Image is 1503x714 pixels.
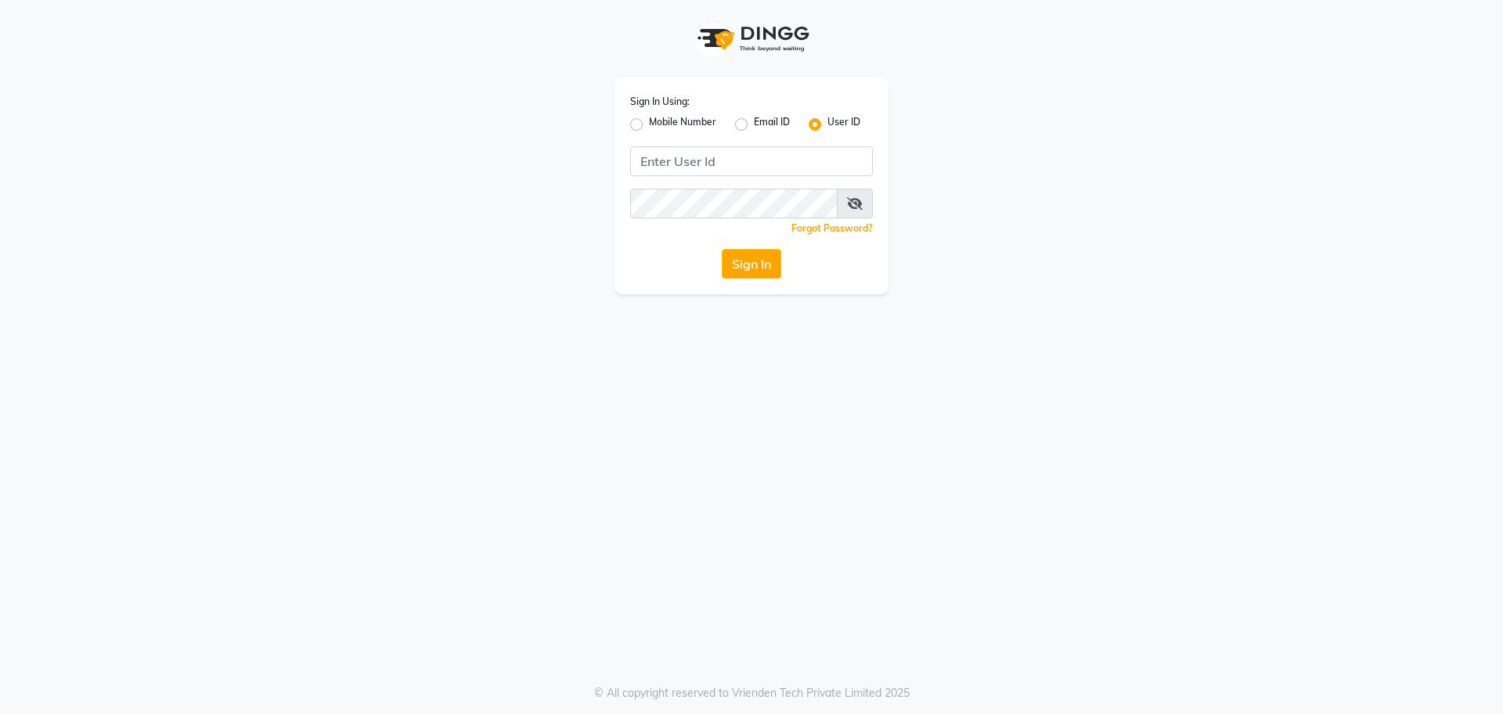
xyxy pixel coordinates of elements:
input: Username [630,189,838,218]
button: Sign In [722,249,781,279]
label: Email ID [754,115,790,134]
label: User ID [827,115,860,134]
label: Mobile Number [649,115,716,134]
label: Sign In Using: [630,95,690,109]
img: logo1.svg [689,16,814,62]
a: Forgot Password? [791,222,873,234]
input: Username [630,146,873,176]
